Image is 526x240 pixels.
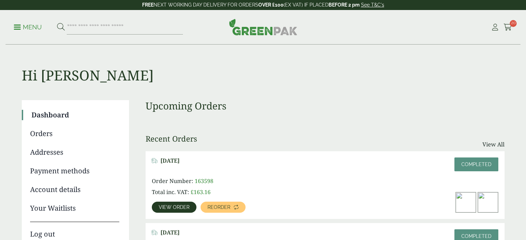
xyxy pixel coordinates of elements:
[329,2,360,8] strong: BEFORE 2 pm
[201,202,246,213] a: Reorder
[482,140,505,148] a: View All
[30,184,119,195] a: Account details
[160,229,179,236] span: [DATE]
[461,233,491,239] span: Completed
[491,24,499,31] i: My Account
[478,192,498,212] img: 3324RC-33cm-4-Fold-Unbleached-Pack-300x300.jpg
[14,23,42,31] p: Menu
[31,110,119,120] a: Dashboard
[152,188,189,196] span: Total inc. VAT:
[510,20,517,27] span: 20
[160,157,179,164] span: [DATE]
[195,177,213,185] span: 163598
[14,23,42,30] a: Menu
[142,2,154,8] strong: FREE
[30,203,119,213] a: Your Waitlists
[461,162,491,167] span: Completed
[30,222,119,239] a: Log out
[258,2,284,8] strong: OVER £100
[191,188,211,196] bdi: 163.16
[159,205,190,210] span: View order
[504,24,512,31] i: Cart
[146,134,197,143] h3: Recent Orders
[152,202,196,213] a: View order
[22,45,505,84] h1: Hi [PERSON_NAME]
[152,177,193,185] span: Order Number:
[30,166,119,176] a: Payment methods
[30,147,119,157] a: Addresses
[30,128,119,139] a: Orders
[504,22,512,32] a: 20
[207,205,230,210] span: Reorder
[456,192,476,212] img: 24cm-2-Ply-Cocktail-Black-Napkin-300x300.jpg
[191,188,194,196] span: £
[361,2,384,8] a: See T&C's
[229,19,297,35] img: GreenPak Supplies
[146,100,505,112] h3: Upcoming Orders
